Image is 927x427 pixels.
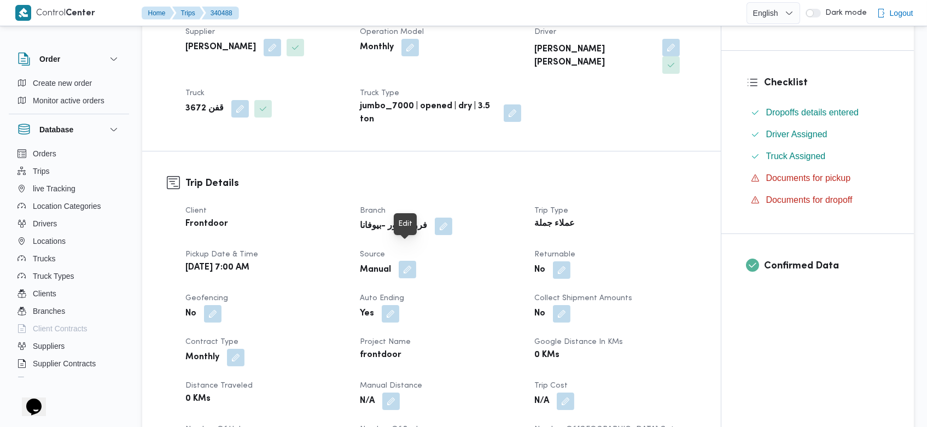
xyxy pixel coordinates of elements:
[202,7,239,20] button: 340488
[766,150,826,163] span: Truck Assigned
[13,162,125,180] button: Trips
[534,338,623,346] span: Google distance in KMs
[33,147,56,160] span: Orders
[360,207,386,214] span: Branch
[185,295,228,302] span: Geofencing
[766,194,853,207] span: Documents for dropoff
[13,372,125,390] button: Devices
[33,94,104,107] span: Monitor active orders
[747,148,890,165] button: Truck Assigned
[890,7,913,20] span: Logout
[185,261,249,274] b: [DATE] 7:00 AM
[172,7,204,20] button: Trips
[360,100,496,126] b: jumbo_7000 | opened | dry | 3.5 ton
[13,337,125,355] button: Suppliers
[15,5,31,21] img: X8yXhbKr1z7QwAAAABJRU5ErkJggg==
[534,28,556,36] span: Driver
[766,106,859,119] span: Dropoffs details entered
[13,302,125,320] button: Branches
[33,235,66,248] span: Locations
[185,28,215,36] span: Supplier
[872,2,918,24] button: Logout
[747,191,890,209] button: Documents for dropoff
[766,151,826,161] span: Truck Assigned
[33,217,57,230] span: Drivers
[13,320,125,337] button: Client Contracts
[534,395,549,408] b: N/A
[11,383,46,416] iframe: chat widget
[33,77,92,90] span: Create new order
[13,267,125,285] button: Truck Types
[13,92,125,109] button: Monitor active orders
[33,270,74,283] span: Truck Types
[534,382,568,389] span: Trip Cost
[765,75,890,90] h3: Checklist
[39,52,60,66] h3: Order
[185,251,258,258] span: Pickup date & time
[747,169,890,187] button: Documents for pickup
[33,182,75,195] span: live Tracking
[534,218,575,231] b: عملاء جملة
[142,7,174,20] button: Home
[747,104,890,121] button: Dropoffs details entered
[398,218,412,231] div: Edit
[360,251,385,258] span: Source
[360,28,424,36] span: Operation Model
[185,307,196,320] b: No
[13,145,125,162] button: Orders
[39,123,73,136] h3: Database
[360,382,422,389] span: Manual Distance
[13,197,125,215] button: Location Categories
[33,340,65,353] span: Suppliers
[185,41,256,54] b: [PERSON_NAME]
[766,128,827,141] span: Driver Assigned
[534,349,559,362] b: 0 KMs
[185,102,224,115] b: قفن 3672
[360,41,394,54] b: Monthly
[13,232,125,250] button: Locations
[765,259,890,273] h3: Confirmed Data
[13,250,125,267] button: Trucks
[66,9,96,17] b: Center
[360,338,411,346] span: Project Name
[33,305,65,318] span: Branches
[360,307,374,320] b: Yes
[13,180,125,197] button: live Tracking
[534,43,655,69] b: [PERSON_NAME] [PERSON_NAME]
[33,375,60,388] span: Devices
[534,207,568,214] span: Trip Type
[33,357,96,370] span: Supplier Contracts
[185,176,696,191] h3: Trip Details
[9,74,129,114] div: Order
[747,126,890,143] button: Driver Assigned
[534,264,545,277] b: No
[821,9,867,17] span: Dark mode
[360,395,375,408] b: N/A
[185,382,253,389] span: Distance Traveled
[766,108,859,117] span: Dropoffs details entered
[33,287,56,300] span: Clients
[13,215,125,232] button: Drivers
[33,252,55,265] span: Trucks
[360,220,427,233] b: فرونت دور -بيوفانا
[13,74,125,92] button: Create new order
[185,393,211,406] b: 0 KMs
[18,52,120,66] button: Order
[33,165,50,178] span: Trips
[766,173,851,183] span: Documents for pickup
[360,264,391,277] b: Manual
[534,307,545,320] b: No
[360,295,404,302] span: Auto Ending
[360,349,401,362] b: frontdoor
[185,90,205,97] span: Truck
[13,285,125,302] button: Clients
[766,172,851,185] span: Documents for pickup
[766,130,827,139] span: Driver Assigned
[185,351,219,364] b: Monthly
[360,90,399,97] span: Truck Type
[766,195,853,204] span: Documents for dropoff
[534,295,632,302] span: Collect Shipment Amounts
[13,355,125,372] button: Supplier Contracts
[33,200,101,213] span: Location Categories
